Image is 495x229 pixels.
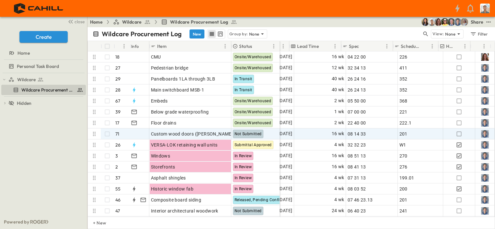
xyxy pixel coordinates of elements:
[470,41,490,51] div: Owner
[1,85,86,95] div: Wildcare Procurement Logtest
[481,108,489,116] img: Profile Picture
[399,197,408,203] span: 201
[348,76,366,82] span: 26 24 16
[334,108,344,115] span: 1 wk
[65,17,86,26] button: close
[151,65,189,71] span: Pedestrian bridge
[334,141,344,148] span: 4 wk
[151,208,218,214] span: Interior architectural woodwork
[399,175,414,181] span: 199.01
[428,18,436,26] img: Hunter Mahan (hmahan@cahill-sf.com)
[157,43,167,49] p: Item
[17,50,30,56] span: Home
[334,97,344,104] span: 2 wk
[456,43,463,50] button: Sort
[279,42,287,50] button: Menu
[348,197,373,203] span: 07 46 23.13
[399,131,408,137] span: 201
[348,186,366,192] span: 08 03 52
[278,163,292,170] span: [DATE]
[332,53,344,60] span: 16 wk
[432,30,444,38] p: View:
[278,152,292,159] span: [DATE]
[115,153,118,159] p: 3
[235,88,252,92] span: In Transit
[151,197,201,203] span: Composite board siding
[116,43,123,50] button: Sort
[75,18,85,25] span: close
[229,31,248,37] p: Group by:
[115,76,121,82] p: 29
[235,99,271,103] span: Onsite/Warehoused
[151,54,161,60] span: CMU
[399,186,408,192] span: 200
[115,54,120,60] p: 18
[399,208,408,214] span: 241
[168,43,175,50] button: Sort
[253,43,260,50] button: Sort
[441,18,449,26] img: Kevin Lewis (klewis@cahill-sf.com)
[1,62,85,71] a: Personal Task Board
[473,43,480,50] button: Sort
[481,130,489,138] img: Profile Picture
[481,86,489,94] img: Profile Picture
[399,153,408,159] span: 270
[447,18,455,26] img: Jared Salin (jsalin@cahill-sf.com)
[332,207,344,214] span: 24 wk
[481,207,489,215] img: Profile Picture
[460,18,468,26] img: Gondica Strykers (gstrykers@cahill-sf.com)
[445,31,455,37] p: None
[235,132,262,136] span: Not Submitted
[348,131,366,137] span: 08 14 33
[332,163,344,170] span: 16 wk
[151,175,186,181] span: Asphalt shingles
[19,31,68,43] button: Create
[401,43,420,49] p: Schedule ID
[21,87,74,93] span: Wildcare Procurement Log
[278,53,292,60] span: [DATE]
[151,120,177,126] span: Floor drains
[235,121,271,125] span: Onsite/Warehoused
[399,65,408,71] span: 411
[235,198,285,202] span: Released, Pending Confirm
[151,98,168,104] span: Embeds
[428,42,436,50] button: Menu
[348,208,366,214] span: 06 40 23
[114,41,130,51] div: #
[399,164,408,170] span: 276
[331,42,339,50] button: Menu
[461,42,469,50] button: Menu
[383,42,391,50] button: Menu
[454,18,462,26] img: Will Nethercutt (wnethercutt@cahill-sf.com)
[115,197,121,203] p: 46
[481,174,489,182] img: Profile Picture
[235,110,271,114] span: Onsite/Warehoused
[297,43,319,49] p: Lead Time
[1,61,86,71] div: Personal Task Boardtest
[115,164,118,170] p: 2
[332,75,344,82] span: 40 wk
[348,142,366,148] span: 32 32 23
[151,87,204,93] span: Main switchboard MSB-1
[278,108,292,115] span: [DATE]
[151,76,215,82] span: Panelboards 1LA through 3LB
[278,75,292,82] span: [DATE]
[235,143,272,147] span: Submittal Approved
[235,55,271,59] span: Onsite/Warehoused
[320,43,327,50] button: Sort
[115,120,119,126] p: 17
[481,75,489,83] img: Profile Picture
[278,141,292,148] span: [DATE]
[332,152,344,159] span: 16 wk
[348,65,366,71] span: 32 34 13
[467,29,490,38] button: Filter
[480,42,488,50] button: Menu
[399,98,408,104] span: 368
[481,185,489,193] img: Profile Picture
[190,29,204,38] button: New
[332,86,344,93] span: 40 wk
[348,87,366,93] span: 26 24 13
[399,142,406,148] span: W1
[151,142,218,148] span: VERSA-LOK retaining wall units
[93,220,97,226] p: + New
